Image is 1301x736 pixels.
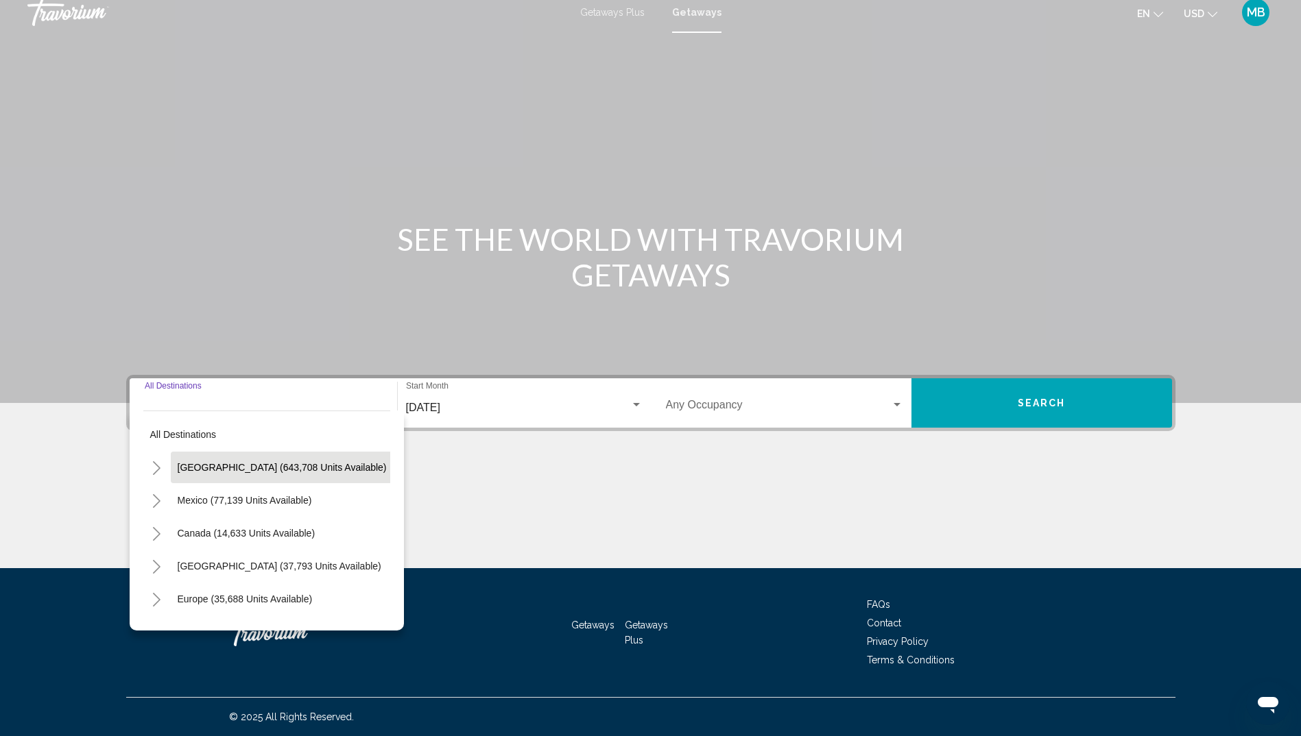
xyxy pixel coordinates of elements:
[143,454,171,481] button: Toggle United States (643,708 units available)
[171,550,388,582] button: [GEOGRAPHIC_DATA] (37,793 units available)
[229,612,366,653] a: Travorium
[143,585,171,613] button: Toggle Europe (35,688 units available)
[1137,3,1163,23] button: Change language
[178,495,312,506] span: Mexico (77,139 units available)
[178,462,387,473] span: [GEOGRAPHIC_DATA] (643,708 units available)
[130,378,1172,428] div: Search widget
[1184,8,1204,19] span: USD
[171,484,319,516] button: Mexico (77,139 units available)
[229,711,354,722] span: © 2025 All Rights Reserved.
[1246,681,1290,725] iframe: Button to launch messaging window
[178,593,313,604] span: Europe (35,688 units available)
[150,429,217,440] span: All destinations
[580,7,645,18] a: Getaways Plus
[178,561,381,572] span: [GEOGRAPHIC_DATA] (37,793 units available)
[394,221,908,293] h1: SEE THE WORLD WITH TRAVORIUM GETAWAYS
[406,402,440,413] span: [DATE]
[1184,3,1217,23] button: Change currency
[143,487,171,514] button: Toggle Mexico (77,139 units available)
[143,519,171,547] button: Toggle Canada (14,633 units available)
[171,517,322,549] button: Canada (14,633 units available)
[672,7,721,18] a: Getaways
[171,452,394,483] button: [GEOGRAPHIC_DATA] (643,708 units available)
[143,419,390,450] button: All destinations
[867,617,901,628] a: Contact
[143,618,171,646] button: Toggle Australia (3,038 units available)
[625,620,668,646] a: Getaways Plus
[867,654,955,665] a: Terms & Conditions
[571,620,614,630] a: Getaways
[911,378,1172,428] button: Search
[867,599,890,610] a: FAQs
[143,552,171,580] button: Toggle Caribbean & Atlantic Islands (37,793 units available)
[1137,8,1150,19] span: en
[171,583,320,615] button: Europe (35,688 units available)
[171,616,320,648] button: Australia (3,038 units available)
[1018,398,1066,409] span: Search
[1247,5,1265,19] span: MB
[867,636,929,647] a: Privacy Policy
[178,528,315,539] span: Canada (14,633 units available)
